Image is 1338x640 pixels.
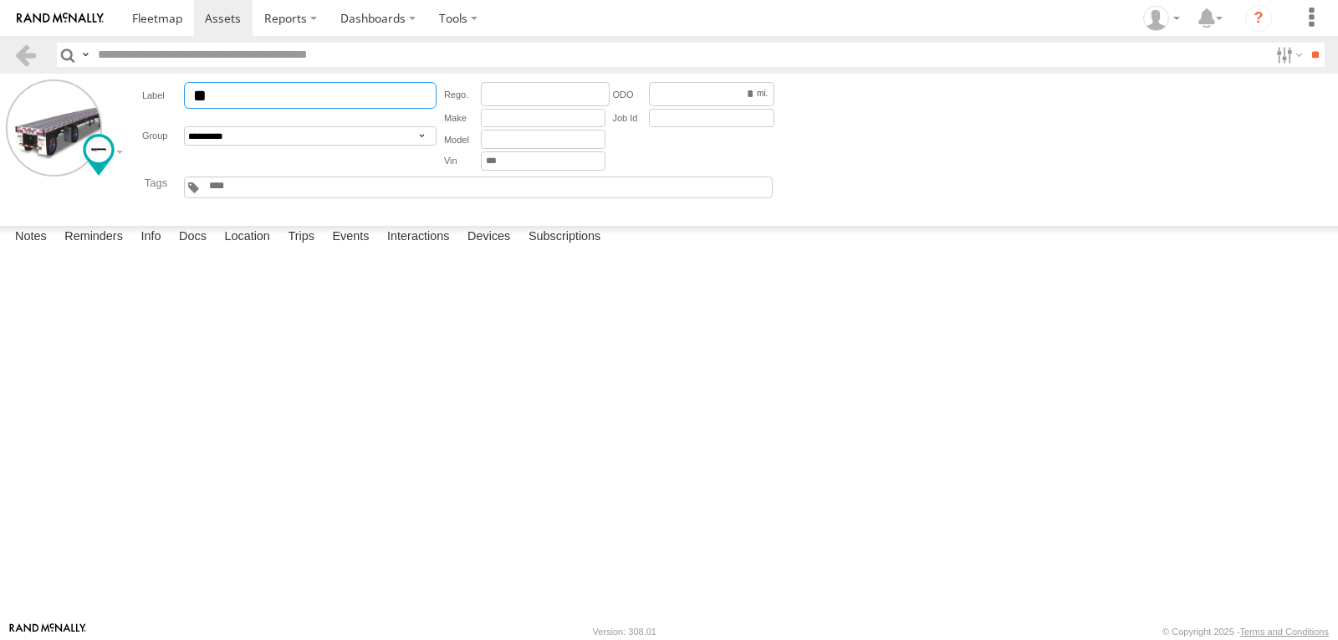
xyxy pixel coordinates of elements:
[83,134,115,176] div: Change Map Icon
[216,226,278,249] label: Location
[1269,43,1305,67] label: Search Filter Options
[1240,627,1329,637] a: Terms and Conditions
[279,226,323,249] label: Trips
[171,226,215,249] label: Docs
[7,226,55,249] label: Notes
[13,43,38,67] a: Back to previous Page
[1245,5,1272,32] i: ?
[324,226,377,249] label: Events
[132,226,169,249] label: Info
[459,226,518,249] label: Devices
[56,226,131,249] label: Reminders
[1162,627,1329,637] div: © Copyright 2025 -
[593,627,656,637] div: Version: 308.01
[9,623,86,640] a: Visit our Website
[1137,6,1186,31] div: EDWARD EDMONDSON
[379,226,458,249] label: Interactions
[520,226,610,249] label: Subscriptions
[79,43,92,67] label: Search Query
[17,13,104,24] img: rand-logo.svg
